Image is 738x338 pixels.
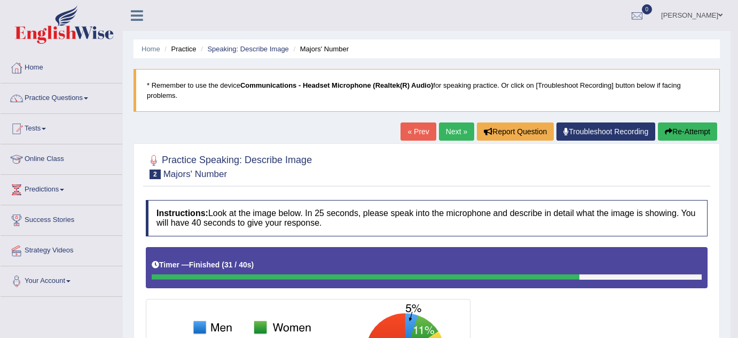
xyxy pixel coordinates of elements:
li: Majors' Number [291,44,349,54]
blockquote: * Remember to use the device for speaking practice. Or click on [Troubleshoot Recording] button b... [134,69,720,112]
h5: Timer — [152,261,254,269]
a: Your Account [1,266,122,293]
a: Troubleshoot Recording [556,122,655,141]
small: Majors' Number [163,169,227,179]
button: Re-Attempt [658,122,717,141]
a: Home [142,45,160,53]
a: Next » [439,122,474,141]
b: ( [222,260,224,269]
h4: Look at the image below. In 25 seconds, please speak into the microphone and describe in detail w... [146,200,708,236]
h2: Practice Speaking: Describe Image [146,152,312,179]
a: Success Stories [1,205,122,232]
a: Predictions [1,175,122,202]
a: Practice Questions [1,83,122,110]
b: Instructions: [156,209,208,218]
b: Finished [189,260,220,269]
a: Tests [1,114,122,141]
a: « Prev [401,122,436,141]
a: Home [1,53,122,80]
span: 2 [150,170,161,179]
li: Practice [162,44,196,54]
span: 0 [642,4,653,14]
b: 31 / 40s [224,260,252,269]
b: Communications - Headset Microphone (Realtek(R) Audio) [240,81,433,89]
a: Speaking: Describe Image [207,45,288,53]
a: Strategy Videos [1,236,122,263]
button: Report Question [477,122,554,141]
a: Online Class [1,144,122,171]
b: ) [252,260,254,269]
